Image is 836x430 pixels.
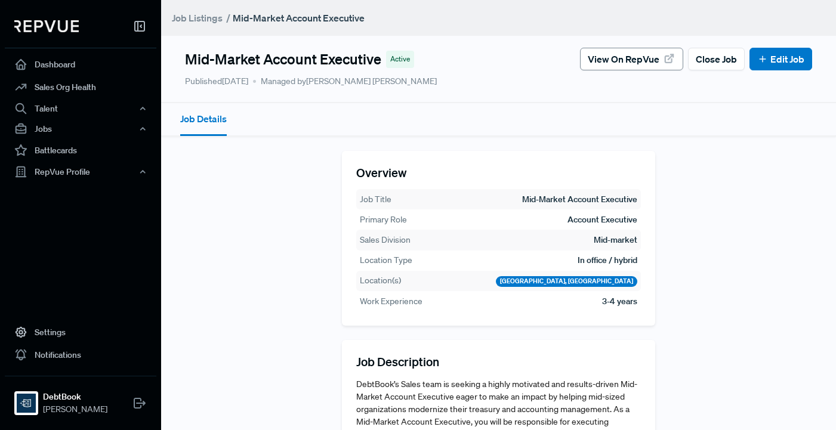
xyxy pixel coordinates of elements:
th: Job Title [359,193,392,206]
button: Talent [5,98,156,119]
span: View on RepVue [588,52,659,66]
a: Settings [5,321,156,344]
a: Job Listings [172,11,223,25]
a: Sales Org Health [5,76,156,98]
th: Work Experience [359,295,423,308]
a: Edit Job [757,52,804,66]
span: / [226,12,230,24]
th: Location(s) [359,274,402,287]
th: Primary Role [359,213,408,227]
button: Edit Job [749,48,812,70]
td: 3-4 years [601,295,638,308]
button: View on RepVue [580,48,683,70]
div: [GEOGRAPHIC_DATA], [GEOGRAPHIC_DATA] [496,276,637,287]
strong: Mid-Market Account Executive [233,12,365,24]
strong: DebtBook [43,391,107,403]
p: Published [DATE] [185,75,248,88]
a: Notifications [5,344,156,366]
td: In office / hybrid [577,253,638,267]
h5: Overview [356,165,641,180]
span: Close Job [696,52,737,66]
button: Close Job [688,48,745,70]
button: Job Details [180,103,227,136]
span: [PERSON_NAME] [43,403,107,416]
span: Managed by [PERSON_NAME] [PERSON_NAME] [253,75,437,88]
span: Active [390,54,410,64]
td: Mid-market [593,233,638,247]
img: RepVue [14,20,79,32]
h4: Mid-Market Account Executive [185,51,381,68]
button: RepVue Profile [5,162,156,182]
td: Mid-Market Account Executive [522,193,638,206]
th: Location Type [359,253,413,267]
button: Jobs [5,119,156,139]
a: Dashboard [5,53,156,76]
td: Account Executive [567,213,638,227]
img: DebtBook [17,394,36,413]
th: Sales Division [359,233,411,247]
a: DebtBookDebtBook[PERSON_NAME] [5,376,156,420]
a: Battlecards [5,139,156,162]
h5: Job Description [356,354,641,369]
